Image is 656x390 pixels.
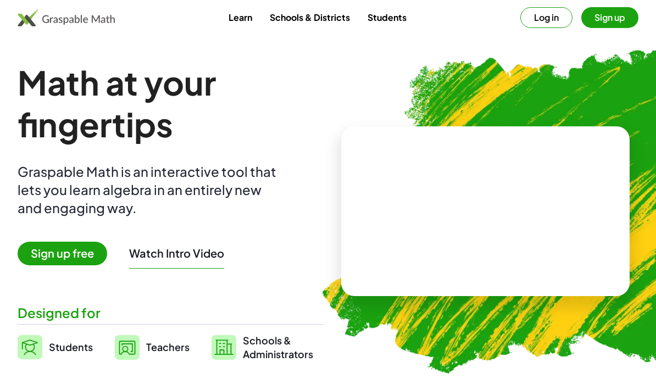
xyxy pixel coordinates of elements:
img: svg%3e [115,335,140,360]
h1: Math at your fingertips [18,62,324,145]
div: Graspable Math is an interactive tool that lets you learn algebra in an entirely new and engaging... [18,163,281,217]
a: Schools &Administrators [212,333,313,361]
a: Learn [220,7,261,27]
a: Schools & Districts [261,7,359,27]
div: Designed for [18,304,324,322]
span: Sign up free [18,242,107,265]
span: Teachers [146,341,190,353]
button: Log in [520,7,572,28]
button: Sign up [581,7,638,28]
video: What is this? This is dynamic math notation. Dynamic math notation plays a central role in how Gr... [403,170,568,252]
a: Students [359,7,415,27]
button: Watch Intro Video [129,246,224,260]
span: Schools & Administrators [243,333,313,361]
img: svg%3e [18,335,42,359]
img: svg%3e [212,335,236,360]
a: Students [18,333,93,361]
a: Teachers [115,333,190,361]
span: Students [49,341,93,353]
